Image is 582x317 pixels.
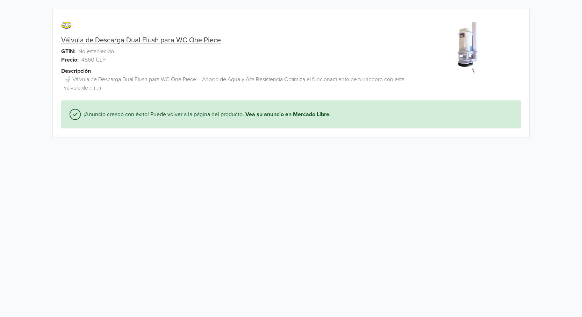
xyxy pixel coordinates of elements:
[64,75,418,92] span: 🚽 Válvula de Descarga Dual Flush para WC One Piece – Ahorro de Agua y Alta Resistencia Optimiza e...
[81,110,150,119] span: ¡Anuncio creado con éxito!
[245,110,331,119] a: Vea su anuncio en Mercado Libre.
[61,47,76,56] span: GTIN:
[61,56,79,64] span: Precio:
[78,47,114,56] span: No establecido
[61,36,221,44] a: Válvula de Descarga Dual Flush para WC One Piece
[443,22,496,75] img: product_image
[150,110,245,119] span: Puede volver a la página del producto.
[61,67,91,75] span: Descripción
[81,56,106,64] span: 4560 CLP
